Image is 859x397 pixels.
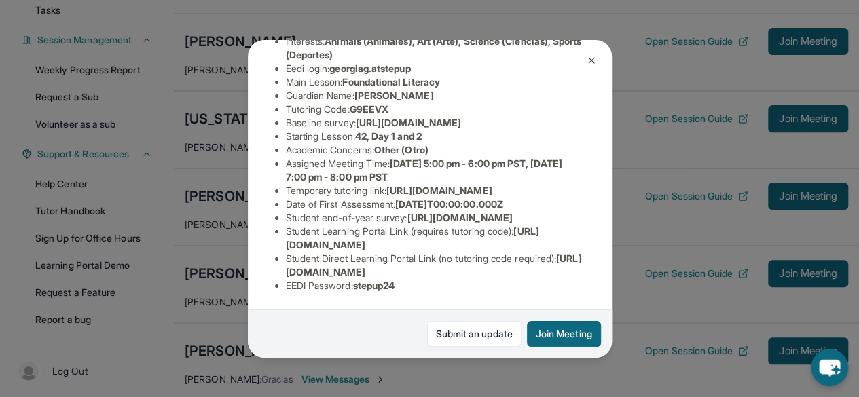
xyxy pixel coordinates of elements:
button: chat-button [811,349,848,386]
span: [DATE] 5:00 pm - 6:00 pm PST, [DATE] 7:00 pm - 8:00 pm PST [286,157,562,183]
li: Eedi login : [286,62,585,75]
li: Guardian Name : [286,89,585,102]
li: Main Lesson : [286,75,585,89]
li: Assigned Meeting Time : [286,157,585,184]
span: [URL][DOMAIN_NAME] [407,212,512,223]
span: G9EEVX [350,103,388,115]
img: Close Icon [586,55,597,66]
li: Baseline survey : [286,116,585,130]
li: Interests : [286,35,585,62]
li: Tutoring Code : [286,102,585,116]
span: stepup24 [353,280,395,291]
span: [URL][DOMAIN_NAME] [386,185,492,196]
button: Join Meeting [527,321,601,347]
li: Student Direct Learning Portal Link (no tutoring code required) : [286,252,585,279]
span: Other (Otro) [374,144,428,155]
span: georgiag.atstepup [329,62,410,74]
span: [URL][DOMAIN_NAME] [356,117,461,128]
span: [DATE]T00:00:00.000Z [395,198,502,210]
li: Date of First Assessment : [286,197,585,211]
li: Temporary tutoring link : [286,184,585,197]
li: EEDI Password : [286,279,585,292]
li: Academic Concerns : [286,143,585,157]
span: [PERSON_NAME] [354,90,434,101]
span: 42, Day 1 and 2 [355,130,422,142]
li: Student end-of-year survey : [286,211,585,225]
li: Student Learning Portal Link (requires tutoring code) : [286,225,585,252]
li: Starting Lesson : [286,130,585,143]
span: Foundational Literacy [342,76,439,88]
a: Submit an update [427,321,522,347]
